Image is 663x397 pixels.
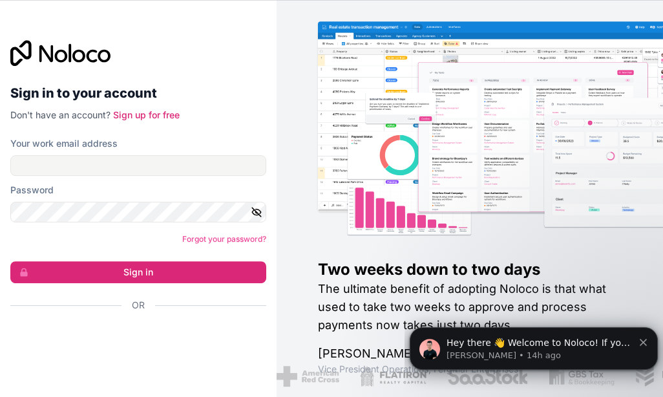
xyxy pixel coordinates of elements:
[10,326,266,354] div: Sign in with Google. Opens in new tab
[318,363,622,376] h1: Vice President Operations , Fergmar Enterprises
[360,366,427,387] img: /assets/flatiron-C8eUkumj.png
[277,366,339,387] img: /assets/american-red-cross-BAupjrZR.png
[318,280,622,334] h2: The ultimate benefit of adopting Noloco is that what used to take two weeks to approve and proces...
[113,109,180,120] a: Sign up for free
[182,234,266,244] a: Forgot your password?
[10,81,266,105] h2: Sign in to your account
[318,259,622,280] h1: Two weeks down to two days
[4,326,273,354] iframe: Sign in with Google Button
[10,202,266,222] input: Password
[132,299,145,312] span: Or
[10,155,266,176] input: Email address
[10,261,266,283] button: Sign in
[405,300,663,391] iframe: Intercom notifications message
[318,345,622,363] h1: [PERSON_NAME]
[10,184,54,197] label: Password
[10,109,111,120] span: Don't have an account?
[10,137,118,150] label: Your work email address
